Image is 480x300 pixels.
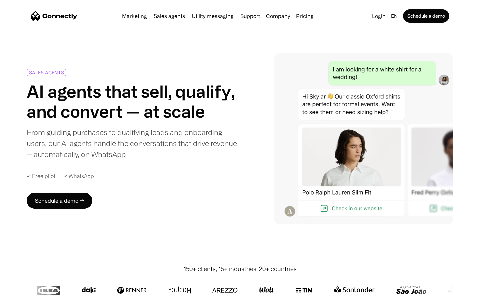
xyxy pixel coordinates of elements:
[151,13,188,19] a: Sales agents
[27,173,55,179] div: ✓ Free pilot
[13,288,40,298] ul: Language list
[7,288,40,298] aside: Language selected: English
[266,11,290,21] div: Company
[27,193,92,209] a: Schedule a demo →
[238,13,263,19] a: Support
[403,9,449,23] a: Schedule a demo
[391,11,398,21] div: en
[119,13,150,19] a: Marketing
[29,70,64,75] div: SALES AGENTS
[63,173,94,179] div: ✓ WhatsApp
[189,13,236,19] a: Utility messaging
[293,13,316,19] a: Pricing
[27,127,237,160] div: From guiding purchases to qualifying leads and onboarding users, our AI agents handle the convers...
[27,81,237,121] h1: AI agents that sell, qualify, and convert — at scale
[369,11,388,21] a: Login
[184,264,297,273] div: 150+ clients, 15+ industries, 20+ countries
